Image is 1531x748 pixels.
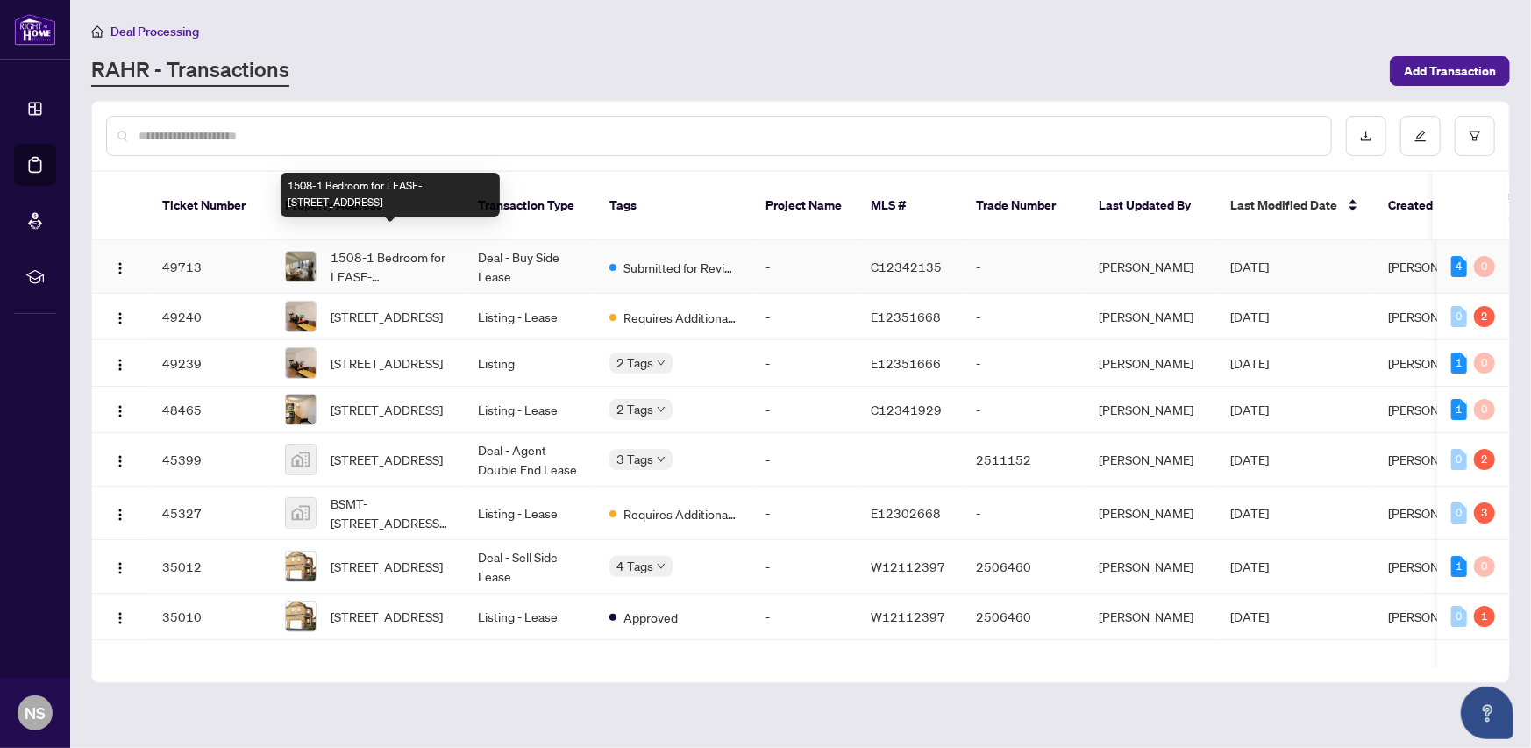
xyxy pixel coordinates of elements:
[751,240,857,294] td: -
[331,450,443,469] span: [STREET_ADDRESS]
[331,247,450,286] span: 1508-1 Bedroom for LEASE-[STREET_ADDRESS]
[148,240,271,294] td: 49713
[106,303,134,331] button: Logo
[106,499,134,527] button: Logo
[1451,399,1467,420] div: 1
[751,387,857,433] td: -
[871,259,942,274] span: C12342135
[331,557,443,576] span: [STREET_ADDRESS]
[1390,56,1510,86] button: Add Transaction
[281,173,500,217] div: 1508-1 Bedroom for LEASE-[STREET_ADDRESS]
[148,594,271,640] td: 35010
[1414,130,1427,142] span: edit
[657,405,666,414] span: down
[1461,687,1513,739] button: Open asap
[286,395,316,424] img: thumbnail-img
[616,556,653,576] span: 4 Tags
[623,258,737,277] span: Submitted for Review
[113,454,127,468] img: Logo
[1085,340,1216,387] td: [PERSON_NAME]
[1085,172,1216,240] th: Last Updated By
[464,294,595,340] td: Listing - Lease
[1085,240,1216,294] td: [PERSON_NAME]
[751,433,857,487] td: -
[962,387,1085,433] td: -
[1388,609,1483,624] span: [PERSON_NAME]
[962,487,1085,540] td: -
[464,594,595,640] td: Listing - Lease
[1451,306,1467,327] div: 0
[1474,256,1495,277] div: 0
[1230,196,1337,215] span: Last Modified Date
[110,24,199,39] span: Deal Processing
[331,494,450,532] span: BSMT-[STREET_ADDRESS][PERSON_NAME][PERSON_NAME]
[1451,556,1467,577] div: 1
[1388,452,1483,467] span: [PERSON_NAME]
[1469,130,1481,142] span: filter
[106,253,134,281] button: Logo
[1230,559,1269,574] span: [DATE]
[331,353,443,373] span: [STREET_ADDRESS]
[1230,609,1269,624] span: [DATE]
[106,349,134,377] button: Logo
[148,340,271,387] td: 49239
[871,559,945,574] span: W12112397
[113,508,127,522] img: Logo
[148,433,271,487] td: 45399
[1230,402,1269,417] span: [DATE]
[1216,172,1374,240] th: Last Modified Date
[871,309,941,324] span: E12351668
[1388,559,1483,574] span: [PERSON_NAME]
[1085,294,1216,340] td: [PERSON_NAME]
[464,433,595,487] td: Deal - Agent Double End Lease
[113,561,127,575] img: Logo
[464,487,595,540] td: Listing - Lease
[962,172,1085,240] th: Trade Number
[623,504,737,524] span: Requires Additional Docs
[1474,606,1495,627] div: 1
[148,387,271,433] td: 48465
[623,608,678,627] span: Approved
[1388,402,1483,417] span: [PERSON_NAME]
[616,353,653,373] span: 2 Tags
[1388,355,1483,371] span: [PERSON_NAME]
[14,13,56,46] img: logo
[1474,502,1495,524] div: 3
[331,400,443,419] span: [STREET_ADDRESS]
[962,240,1085,294] td: -
[857,172,962,240] th: MLS #
[962,433,1085,487] td: 2511152
[331,607,443,626] span: [STREET_ADDRESS]
[871,402,942,417] span: C12341929
[113,261,127,275] img: Logo
[751,340,857,387] td: -
[1230,452,1269,467] span: [DATE]
[113,311,127,325] img: Logo
[286,552,316,581] img: thumbnail-img
[331,307,443,326] span: [STREET_ADDRESS]
[1474,353,1495,374] div: 0
[962,294,1085,340] td: -
[751,594,857,640] td: -
[286,445,316,474] img: thumbnail-img
[657,359,666,367] span: down
[1085,540,1216,594] td: [PERSON_NAME]
[148,172,271,240] th: Ticket Number
[751,294,857,340] td: -
[464,540,595,594] td: Deal - Sell Side Lease
[1451,502,1467,524] div: 0
[657,455,666,464] span: down
[1451,256,1467,277] div: 4
[616,449,653,469] span: 3 Tags
[148,540,271,594] td: 35012
[1085,387,1216,433] td: [PERSON_NAME]
[595,172,751,240] th: Tags
[657,562,666,571] span: down
[1474,449,1495,470] div: 2
[286,252,316,281] img: thumbnail-img
[148,487,271,540] td: 45327
[1474,556,1495,577] div: 0
[1388,309,1483,324] span: [PERSON_NAME]
[1085,487,1216,540] td: [PERSON_NAME]
[616,399,653,419] span: 2 Tags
